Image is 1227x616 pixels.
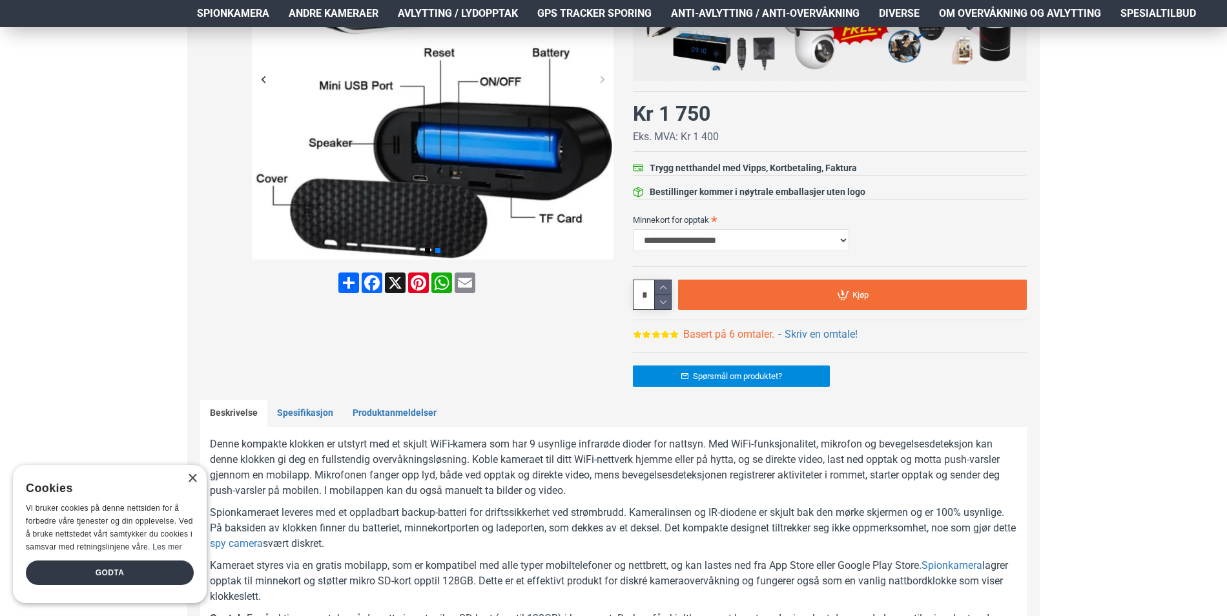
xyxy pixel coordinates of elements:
[26,504,193,551] span: Vi bruker cookies på denne nettsiden for å forbedre våre tjenester og din opplevelse. Ved å bruke...
[26,475,185,502] div: Cookies
[210,536,263,551] a: spy camera
[210,436,1017,498] p: Denne kompakte klokken er utstyrt med et skjult WiFi-kamera som har 9 usynlige infrarøde dioder f...
[337,272,360,293] a: Share
[435,248,440,253] span: Go to slide 2
[210,558,1017,604] p: Kameraet styres via en gratis mobilapp, som er kompatibel med alle typer mobiltelefoner og nettbr...
[210,505,1017,551] p: Spionkameraet leveres med et oppladbart backup-batteri for driftssikkerhet ved strømbrudd. Kamera...
[26,560,194,585] div: Godta
[425,248,430,253] span: Go to slide 1
[430,272,453,293] a: WhatsApp
[785,327,858,342] a: Skriv en omtale!
[398,6,518,21] span: Avlytting / Lydopptak
[200,400,267,427] a: Beskrivelse
[343,400,446,427] a: Produktanmeldelser
[879,6,920,21] span: Diverse
[633,209,1027,230] label: Minnekort for opptak
[852,291,869,299] span: Kjøp
[671,6,860,21] span: Anti-avlytting / Anti-overvåkning
[591,68,613,90] div: Next slide
[778,328,781,340] b: -
[633,98,710,129] div: Kr 1 750
[650,161,857,175] div: Trygg netthandel med Vipps, Kortbetaling, Faktura
[197,6,269,21] span: Spionkamera
[289,6,378,21] span: Andre kameraer
[187,474,197,484] div: Close
[252,68,274,90] div: Previous slide
[152,542,181,551] a: Les mer, opens a new window
[407,272,430,293] a: Pinterest
[537,6,652,21] span: GPS Tracker Sporing
[1120,6,1196,21] span: Spesialtilbud
[267,400,343,427] a: Spesifikasjon
[683,327,774,342] a: Basert på 6 omtaler.
[384,272,407,293] a: X
[360,272,384,293] a: Facebook
[633,365,830,387] a: Spørsmål om produktet?
[922,558,982,573] a: Spionkamera
[650,185,865,199] div: Bestillinger kommer i nøytrale emballasjer uten logo
[453,272,477,293] a: Email
[939,6,1101,21] span: Om overvåkning og avlytting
